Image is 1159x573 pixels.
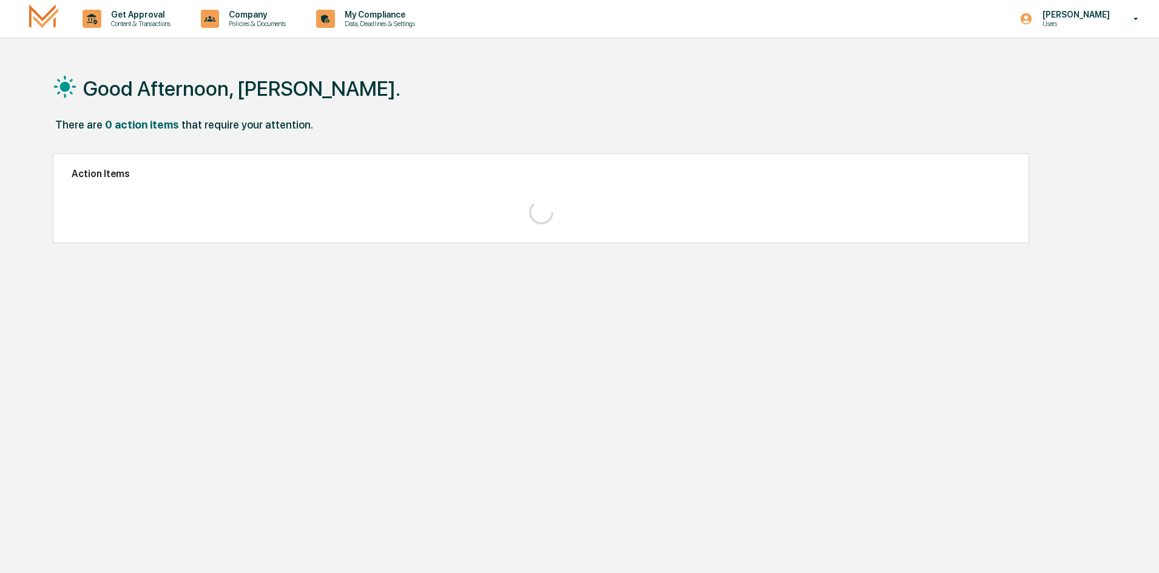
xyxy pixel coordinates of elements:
[335,19,421,28] p: Data, Deadlines & Settings
[83,76,400,101] h1: Good Afternoon, [PERSON_NAME].
[55,118,103,131] div: There are
[72,168,1010,179] h2: Action Items
[1033,19,1116,28] p: Users
[101,10,177,19] p: Get Approval
[105,118,179,131] div: 0 action items
[29,4,58,33] img: logo
[335,10,421,19] p: My Compliance
[101,19,177,28] p: Content & Transactions
[219,19,292,28] p: Policies & Documents
[1033,10,1116,19] p: [PERSON_NAME]
[181,118,313,131] div: that require your attention.
[219,10,292,19] p: Company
